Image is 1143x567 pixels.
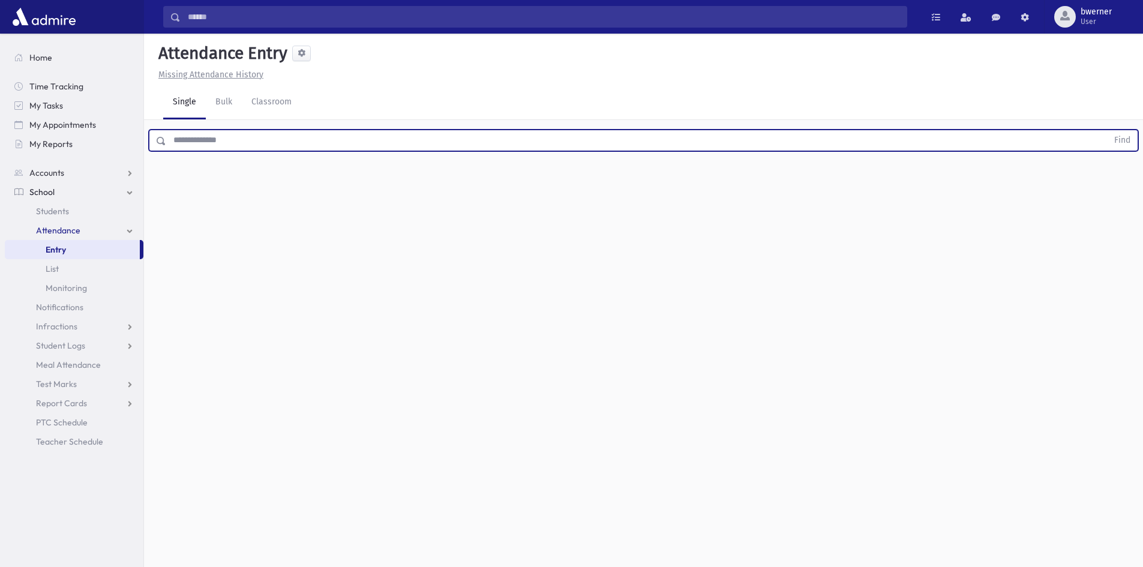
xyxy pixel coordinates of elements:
a: Meal Attendance [5,355,143,374]
a: PTC Schedule [5,413,143,432]
span: Accounts [29,167,64,178]
a: Classroom [242,86,301,119]
span: Notifications [36,302,83,313]
span: My Appointments [29,119,96,130]
span: Student Logs [36,340,85,351]
span: Time Tracking [29,81,83,92]
span: Home [29,52,52,63]
a: Home [5,48,143,67]
img: AdmirePro [10,5,79,29]
a: School [5,182,143,202]
span: Attendance [36,225,80,236]
span: My Tasks [29,100,63,111]
a: List [5,259,143,278]
a: Students [5,202,143,221]
a: Missing Attendance History [154,70,263,80]
span: My Reports [29,139,73,149]
u: Missing Attendance History [158,70,263,80]
a: Teacher Schedule [5,432,143,451]
a: Time Tracking [5,77,143,96]
span: Report Cards [36,398,87,409]
span: Monitoring [46,283,87,293]
a: Monitoring [5,278,143,298]
span: User [1081,17,1112,26]
button: Find [1107,130,1138,151]
a: Infractions [5,317,143,336]
span: Entry [46,244,66,255]
a: My Tasks [5,96,143,115]
a: Attendance [5,221,143,240]
span: Teacher Schedule [36,436,103,447]
span: List [46,263,59,274]
a: My Appointments [5,115,143,134]
a: My Reports [5,134,143,154]
a: Single [163,86,206,119]
a: Accounts [5,163,143,182]
h5: Attendance Entry [154,43,287,64]
a: Notifications [5,298,143,317]
span: bwerner [1081,7,1112,17]
span: Students [36,206,69,217]
span: Test Marks [36,379,77,389]
a: Entry [5,240,140,259]
input: Search [181,6,907,28]
span: School [29,187,55,197]
a: Test Marks [5,374,143,394]
a: Report Cards [5,394,143,413]
span: PTC Schedule [36,417,88,428]
a: Student Logs [5,336,143,355]
span: Meal Attendance [36,359,101,370]
a: Bulk [206,86,242,119]
span: Infractions [36,321,77,332]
